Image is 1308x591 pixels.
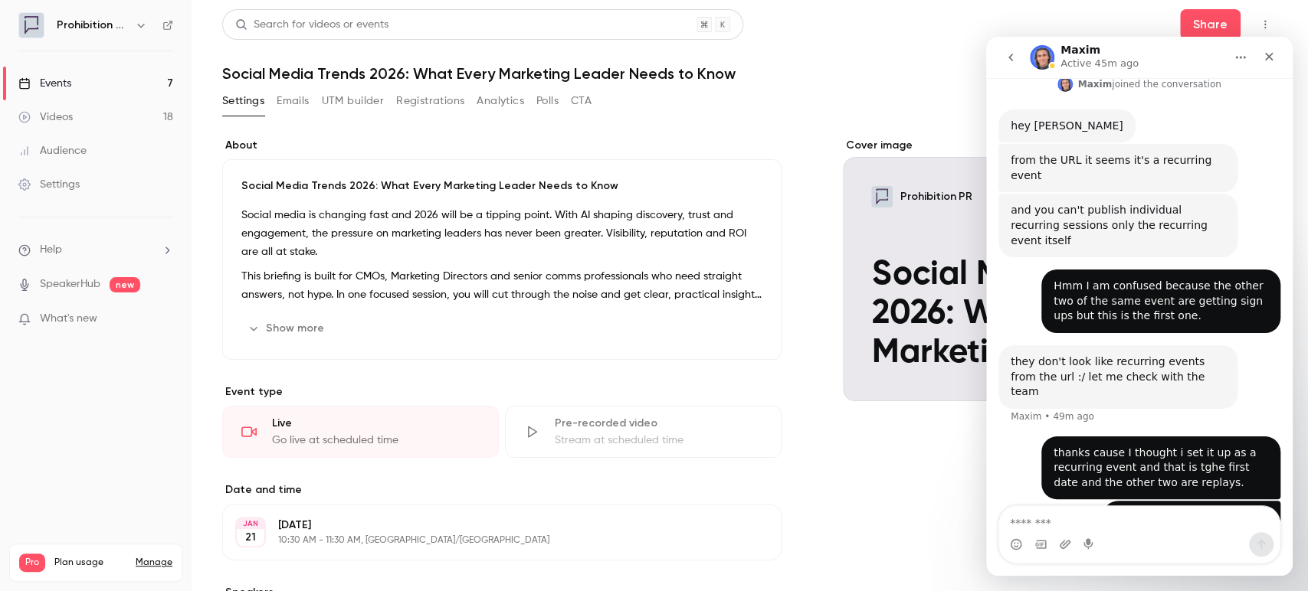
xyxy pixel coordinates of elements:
button: UTM builder [322,89,384,113]
span: Pro [19,553,45,572]
div: Audience [18,143,87,158]
label: About [222,138,782,153]
p: Social media is changing fast and 2026 will be a tipping point. With AI shaping discovery, trust ... [241,206,762,261]
p: [DATE] [278,518,700,533]
p: 21 [245,530,256,545]
button: Share [1180,9,1241,40]
span: Help [40,242,62,258]
button: Polls [536,89,559,113]
div: Videos [18,109,73,125]
button: Emails [277,89,309,113]
div: Search for videos or events [235,17,388,33]
div: Settings [18,177,80,192]
button: Show more [241,316,333,341]
a: Manage [136,557,172,569]
div: Go live at scheduled time [272,433,480,448]
li: help-dropdown-opener [18,242,173,258]
p: Social Media Trends 2026: What Every Marketing Leader Needs to Know [241,178,762,194]
button: Analytics [477,89,524,113]
h6: Prohibition PR [57,18,129,33]
img: Prohibition PR [19,13,44,38]
span: Plan usage [54,557,126,569]
p: 10:30 AM - 11:30 AM, [GEOGRAPHIC_DATA]/[GEOGRAPHIC_DATA] [278,534,700,547]
button: Settings [222,89,264,113]
div: LiveGo live at scheduled time [222,406,499,458]
span: What's new [40,311,97,327]
button: CTA [571,89,592,113]
label: Cover image [843,138,1277,153]
section: Cover image [843,138,1277,401]
button: Registrations [396,89,464,113]
span: new [110,277,140,292]
div: Pre-recorded video [555,416,762,431]
div: Live [272,416,480,431]
div: Events [18,76,71,91]
iframe: To enrich screen reader interactions, please activate Accessibility in Grammarly extension settings [986,37,1293,576]
div: Stream at scheduled time [555,433,762,448]
h1: Social Media Trends 2026: What Every Marketing Leader Needs to Know [222,64,1277,83]
p: This briefing is built for CMOs, Marketing Directors and senior comms professionals who need stra... [241,267,762,304]
a: SpeakerHub [40,276,100,292]
div: Pre-recorded videoStream at scheduled time [505,406,782,458]
p: Event type [222,384,782,400]
label: Date and time [222,482,782,498]
div: JAN [237,518,264,529]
